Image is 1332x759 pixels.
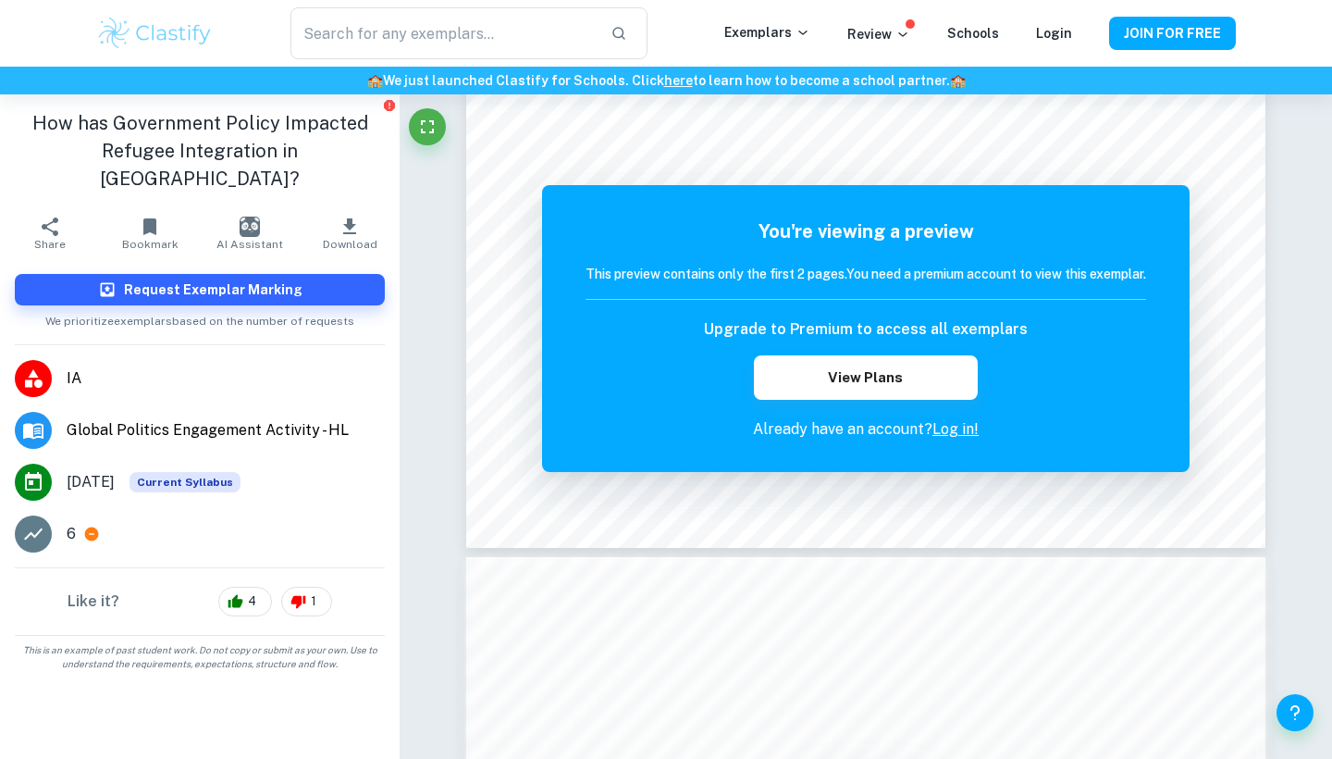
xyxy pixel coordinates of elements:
span: 1 [301,592,327,611]
span: Download [323,238,377,251]
span: 🏫 [950,73,966,88]
button: Request Exemplar Marking [15,274,385,305]
img: Clastify logo [96,15,214,52]
div: 4 [218,587,272,616]
h6: Upgrade to Premium to access all exemplars [704,318,1028,341]
a: Schools [947,26,999,41]
button: Report issue [382,98,396,112]
button: AI Assistant [200,207,300,259]
span: We prioritize exemplars based on the number of requests [45,305,354,330]
p: Already have an account? [586,418,1146,441]
span: 🏫 [367,73,383,88]
input: Search for any exemplars... [290,7,596,59]
a: Log in! [932,420,979,438]
span: 4 [238,592,266,611]
p: Review [847,24,910,44]
h1: How has Government Policy Impacted Refugee Integration in [GEOGRAPHIC_DATA]? [15,109,385,193]
h6: Request Exemplar Marking [124,280,302,300]
div: This exemplar is based on the current syllabus. Feel free to refer to it for inspiration/ideas wh... [129,472,240,492]
button: Fullscreen [409,108,446,145]
span: AI Assistant [216,238,283,251]
span: Share [34,238,66,251]
span: This is an example of past student work. Do not copy or submit as your own. Use to understand the... [7,643,392,671]
a: Login [1036,26,1072,41]
h5: You're viewing a preview [586,218,1146,245]
button: View Plans [754,355,978,400]
span: Current Syllabus [129,472,240,492]
h6: Like it? [68,591,119,613]
p: 6 [67,523,76,545]
p: Exemplars [724,22,810,43]
span: Bookmark [122,238,179,251]
img: AI Assistant [240,217,260,237]
span: IA [67,367,385,390]
button: Help and Feedback [1276,694,1313,731]
button: Bookmark [100,207,200,259]
h6: We just launched Clastify for Schools. Click to learn how to become a school partner. [4,70,1328,91]
a: here [664,73,693,88]
button: Download [300,207,400,259]
span: [DATE] [67,471,115,493]
button: JOIN FOR FREE [1109,17,1236,50]
div: 1 [281,587,332,616]
span: Global Politics Engagement Activity - HL [67,419,385,442]
h6: This preview contains only the first 2 pages. You need a premium account to view this exemplar. [586,264,1146,284]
